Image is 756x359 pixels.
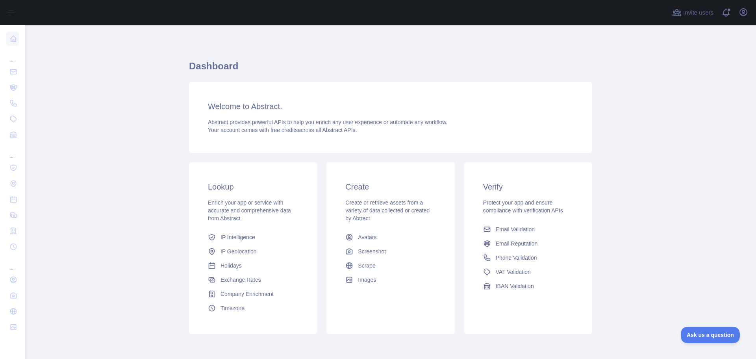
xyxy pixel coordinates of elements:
[208,127,357,133] span: Your account comes with across all Abstract APIs.
[205,273,301,287] a: Exchange Rates
[358,276,376,284] span: Images
[220,247,257,255] span: IP Geolocation
[220,233,255,241] span: IP Intelligence
[483,199,563,214] span: Protect your app and ensure compliance with verification APIs
[220,262,242,270] span: Holidays
[205,259,301,273] a: Holidays
[208,101,573,112] h3: Welcome to Abstract.
[358,247,386,255] span: Screenshot
[496,240,538,247] span: Email Reputation
[6,47,19,63] div: ...
[220,290,274,298] span: Company Enrichment
[6,143,19,159] div: ...
[271,127,298,133] span: free credits
[205,230,301,244] a: IP Intelligence
[205,301,301,315] a: Timezone
[345,199,430,221] span: Create or retrieve assets from a variety of data collected or created by Abtract
[345,181,435,192] h3: Create
[483,181,573,192] h3: Verify
[681,327,740,343] iframe: Toggle Customer Support
[205,287,301,301] a: Company Enrichment
[220,304,245,312] span: Timezone
[671,6,715,19] button: Invite users
[205,244,301,259] a: IP Geolocation
[208,181,298,192] h3: Lookup
[208,119,448,125] span: Abstract provides powerful APIs to help you enrich any user experience or automate any workflow.
[496,254,537,262] span: Phone Validation
[480,222,576,236] a: Email Validation
[358,233,376,241] span: Avatars
[480,265,576,279] a: VAT Validation
[220,276,261,284] span: Exchange Rates
[342,273,439,287] a: Images
[496,268,531,276] span: VAT Validation
[208,199,291,221] span: Enrich your app or service with accurate and comprehensive data from Abstract
[6,255,19,271] div: ...
[480,251,576,265] a: Phone Validation
[342,230,439,244] a: Avatars
[683,8,713,17] span: Invite users
[342,259,439,273] a: Scrape
[342,244,439,259] a: Screenshot
[480,279,576,293] a: IBAN Validation
[480,236,576,251] a: Email Reputation
[496,225,535,233] span: Email Validation
[496,282,534,290] span: IBAN Validation
[189,60,592,79] h1: Dashboard
[358,262,375,270] span: Scrape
